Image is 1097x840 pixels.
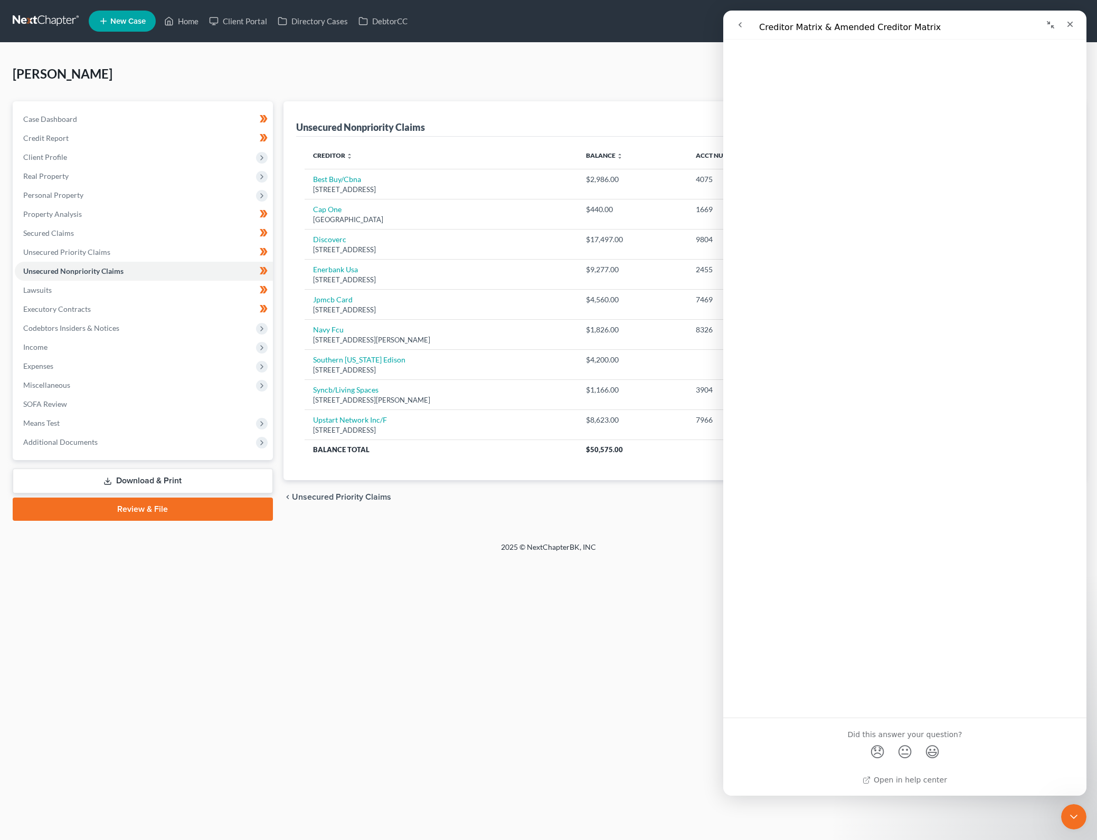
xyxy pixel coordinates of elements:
[15,300,273,319] a: Executory Contracts
[313,275,570,285] div: [STREET_ADDRESS]
[696,385,821,395] div: 3904
[23,399,67,408] span: SOFA Review
[313,365,570,375] div: [STREET_ADDRESS]
[617,153,623,159] i: unfold_more
[586,264,679,275] div: $9,277.00
[272,12,353,31] a: Directory Cases
[586,385,679,395] div: $1,166.00
[313,175,361,184] a: Best Buy/Cbna
[313,245,570,255] div: [STREET_ADDRESS]
[696,204,821,215] div: 1669
[23,228,74,237] span: Secured Claims
[305,440,578,459] th: Balance Total
[15,224,273,243] a: Secured Claims
[313,415,387,424] a: Upstart Network Inc/F
[15,281,273,300] a: Lawsuits
[313,295,353,304] a: Jpmcb Card
[13,66,112,81] span: [PERSON_NAME]
[204,12,272,31] a: Client Portal
[696,174,821,185] div: 4075
[313,305,570,315] div: [STREET_ADDRESS]
[23,114,77,123] span: Case Dashboard
[23,361,53,370] span: Expenses
[313,325,344,334] a: Navy Fcu
[23,437,98,446] span: Additional Documents
[586,324,679,335] div: $1,826.00
[15,395,273,414] a: SOFA Review
[313,335,570,345] div: [STREET_ADDRESS][PERSON_NAME]
[292,493,391,501] span: Unsecured Priority Claims
[15,110,273,129] a: Case Dashboard
[23,190,83,199] span: Personal Property
[313,355,405,364] a: Southern [US_STATE] Edison
[313,395,570,405] div: [STREET_ADDRESS][PERSON_NAME]
[696,324,821,335] div: 8326
[586,204,679,215] div: $440.00
[586,294,679,305] div: $4,560.00
[586,234,679,245] div: $17,497.00
[159,12,204,31] a: Home
[586,445,623,454] span: $50,575.00
[23,304,91,313] span: Executory Contracts
[723,11,1086,796] iframe: Intercom live chat
[23,285,52,294] span: Lawsuits
[1061,804,1086,829] iframe: Intercom live chat
[23,323,119,332] span: Codebtors Insiders & Notices
[15,243,273,262] a: Unsecured Priority Claims
[283,493,292,501] i: chevron_left
[696,151,749,159] a: Acct Number unfold_more
[15,205,273,224] a: Property Analysis
[696,264,821,275] div: 2455
[13,469,273,493] a: Download & Print
[313,235,346,244] a: Discoverc
[23,342,48,351] span: Income
[23,152,67,161] span: Client Profile
[586,415,679,425] div: $8,623.00
[313,151,353,159] a: Creditor unfold_more
[696,234,821,245] div: 9804
[23,209,82,218] span: Property Analysis
[23,133,69,142] span: Credit Report
[23,266,124,275] span: Unsecured Nonpriority Claims
[586,151,623,159] a: Balance unfold_more
[346,153,353,159] i: unfold_more
[313,425,570,435] div: [STREET_ADDRESS]
[23,171,69,180] span: Real Property
[313,265,358,274] a: Enerbank Usa
[313,185,570,195] div: [STREET_ADDRESS]
[586,174,679,185] div: $2,986.00
[15,129,273,148] a: Credit Report
[313,385,379,394] a: Syncb/Living Spaces
[13,498,273,521] a: Review & File
[110,17,146,25] span: New Case
[313,205,342,214] a: Cap One
[248,542,849,561] div: 2025 © NextChapterBK, INC
[696,415,821,425] div: 7966
[296,121,425,133] div: Unsecured Nonpriority Claims
[15,262,273,281] a: Unsecured Nonpriority Claims
[283,493,391,501] button: chevron_left Unsecured Priority Claims
[696,294,821,305] div: 7469
[313,215,570,225] div: [GEOGRAPHIC_DATA]
[23,247,110,256] span: Unsecured Priority Claims
[23,380,70,389] span: Miscellaneous
[23,418,60,427] span: Means Test
[353,12,413,31] a: DebtorCC
[586,355,679,365] div: $4,200.00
